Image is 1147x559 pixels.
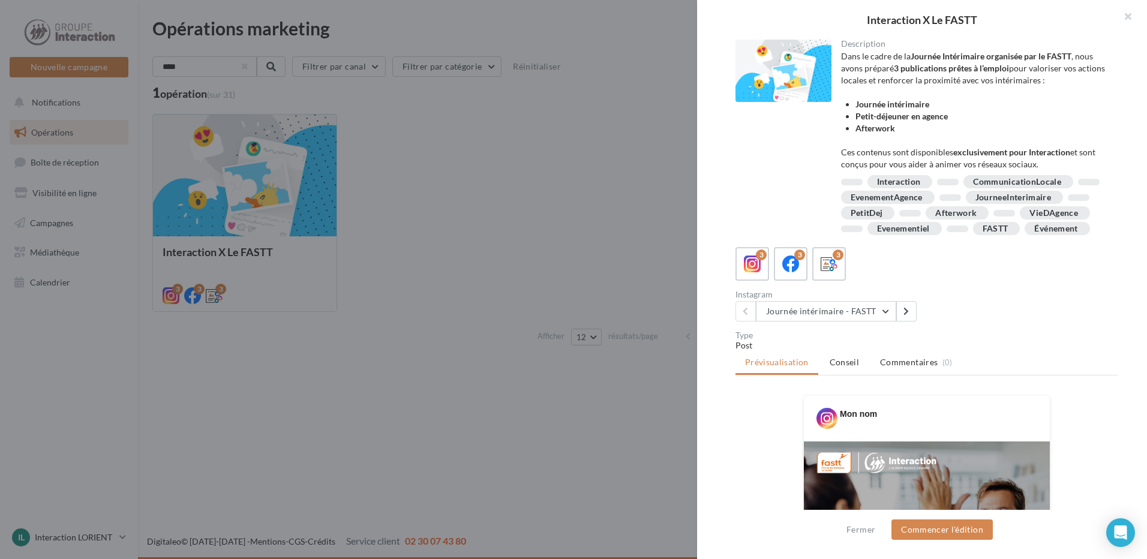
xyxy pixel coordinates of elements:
div: Instagram [735,290,922,299]
div: 3 [833,250,843,260]
div: Interaction [877,178,921,187]
span: Conseil [830,357,859,367]
span: Commentaires [880,356,938,368]
span: (0) [942,357,953,367]
strong: Journée Intérimaire organisée par le FASTT [911,51,1071,61]
strong: Petit-déjeuner en agence [855,111,948,121]
div: EvenementAgence [851,193,923,202]
div: Type [735,331,1118,339]
div: CommunicationLocale [973,178,1061,187]
div: PetitDej [851,209,883,218]
strong: exclusivement pour Interaction [953,147,1070,157]
button: Fermer [842,522,880,537]
div: FASTT [983,224,1008,233]
div: Evenementiel [877,224,930,233]
div: Événement [1034,224,1077,233]
div: Post [735,339,1118,351]
div: 3 [794,250,805,260]
div: Dans le cadre de la , nous avons préparé pour valoriser vos actions locales et renforcer la proxi... [841,50,1109,170]
strong: Journée intérimaire [855,99,929,109]
div: Description [841,40,1109,48]
div: Afterwork [935,209,977,218]
div: Open Intercom Messenger [1106,518,1135,547]
button: Journée intérimaire - FASTT [756,301,896,321]
div: 3 [756,250,767,260]
div: Interaction X Le FASTT [716,14,1128,25]
strong: Afterwork [855,123,895,133]
div: Mon nom [840,408,877,420]
strong: 3 publications prêtes à l’emploi [894,63,1009,73]
button: Commencer l'édition [891,519,993,540]
div: VieDAgence [1029,209,1078,218]
div: JourneeInterimaire [975,193,1051,202]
